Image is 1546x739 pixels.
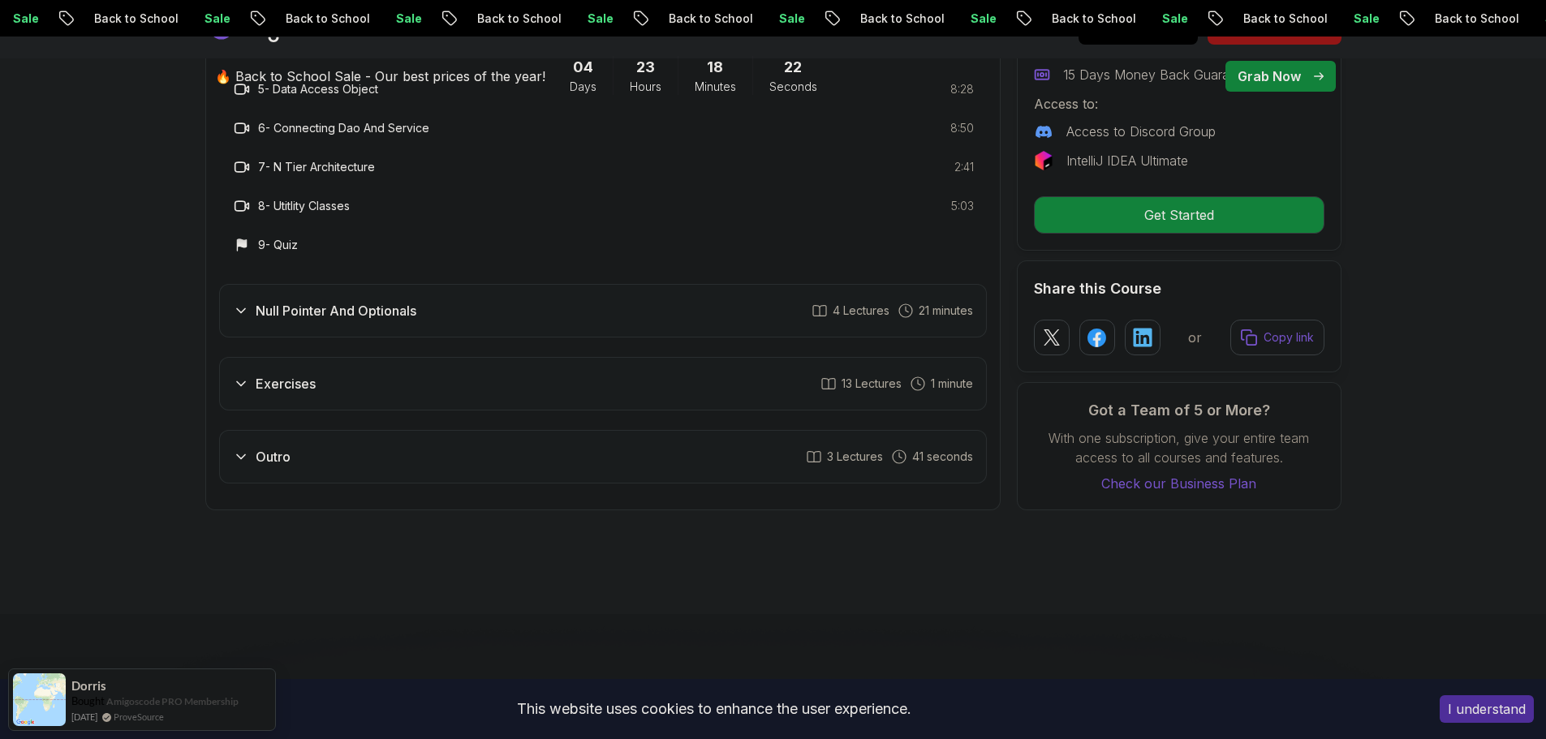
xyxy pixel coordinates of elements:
[1148,11,1199,27] p: Sale
[784,56,802,79] span: 22 Seconds
[215,67,545,86] p: 🔥 Back to School Sale - Our best prices of the year!
[1264,329,1314,346] p: Copy link
[919,303,973,319] span: 21 minutes
[573,56,593,79] span: 4 Days
[1440,695,1534,723] button: Accept cookies
[219,284,987,337] button: Null Pointer And Optionals4 Lectures 21 minutes
[258,198,350,214] h3: 8 - Utitlity Classes
[1230,320,1324,355] button: Copy link
[630,79,661,95] span: Hours
[570,79,596,95] span: Days
[258,237,298,253] h3: 9 - Quiz
[931,376,973,392] span: 1 minute
[764,11,816,27] p: Sale
[219,430,987,483] button: Outro3 Lectures 41 seconds
[1188,328,1202,347] p: or
[654,11,764,27] p: Back to School
[1037,11,1148,27] p: Back to School
[950,120,974,136] span: 8:50
[256,374,316,393] h3: Exercises
[846,11,956,27] p: Back to School
[256,447,291,466] h3: Outro
[80,11,190,27] p: Back to School
[106,695,239,707] a: Amigoscode PRO Membership
[1066,151,1188,170] p: IntelliJ IDEA Ultimate
[114,710,164,724] a: ProveSource
[1034,474,1324,493] a: Check our Business Plan
[1229,11,1339,27] p: Back to School
[842,376,902,392] span: 13 Lectures
[1034,399,1324,422] h3: Got a Team of 5 or More?
[695,79,736,95] span: Minutes
[71,679,106,693] span: Dorris
[1034,277,1324,300] h2: Share this Course
[951,198,974,214] span: 5:03
[833,303,889,319] span: 4 Lectures
[271,11,381,27] p: Back to School
[1420,11,1531,27] p: Back to School
[463,11,573,27] p: Back to School
[827,449,883,465] span: 3 Lectures
[71,710,97,724] span: [DATE]
[1339,11,1391,27] p: Sale
[707,56,723,79] span: 18 Minutes
[13,673,66,726] img: provesource social proof notification image
[573,11,625,27] p: Sale
[912,449,973,465] span: 41 seconds
[1034,151,1053,170] img: jetbrains logo
[1034,196,1324,234] button: Get Started
[956,11,1008,27] p: Sale
[1035,197,1324,233] p: Get Started
[258,159,375,175] h3: 7 - N Tier Architecture
[769,79,817,95] span: Seconds
[1034,428,1324,467] p: With one subscription, give your entire team access to all courses and features.
[954,159,974,175] span: 2:41
[71,694,105,707] span: Bought
[258,120,429,136] h3: 6 - Connecting Dao And Service
[190,11,242,27] p: Sale
[636,56,655,79] span: 23 Hours
[381,11,433,27] p: Sale
[12,691,1415,727] div: This website uses cookies to enhance the user experience.
[1238,67,1301,86] p: Grab Now
[219,357,987,410] button: Exercises13 Lectures 1 minute
[1066,122,1216,141] p: Access to Discord Group
[256,301,416,320] h3: Null Pointer And Optionals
